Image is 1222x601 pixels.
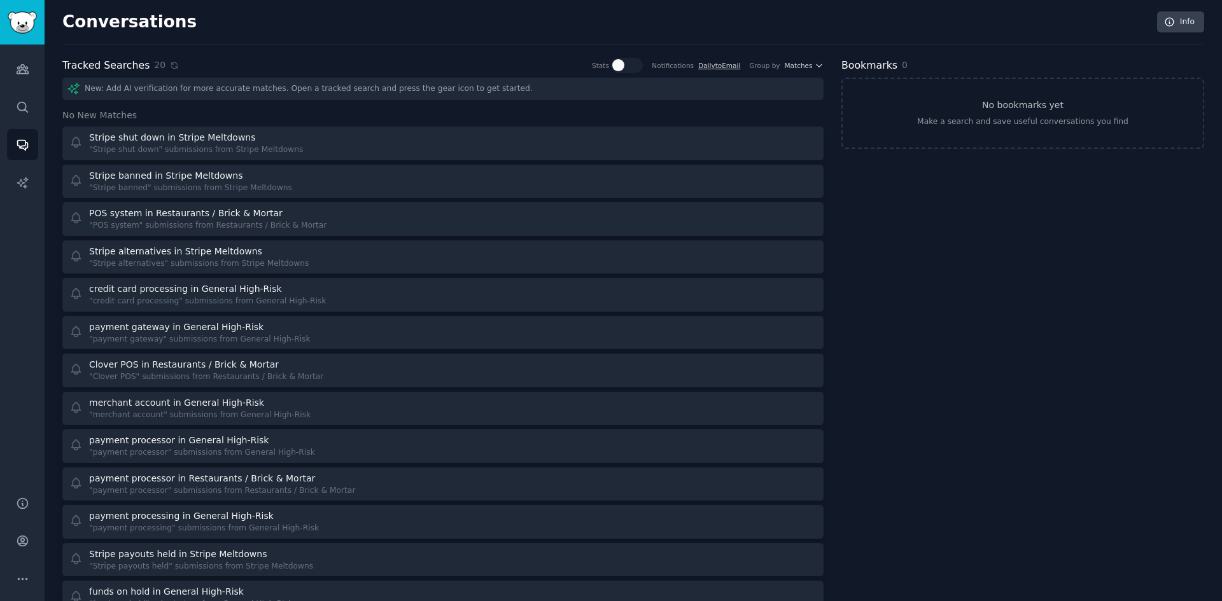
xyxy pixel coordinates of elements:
[89,396,264,410] div: merchant account in General High-Risk
[62,78,824,100] div: New: Add AI verification for more accurate matches. Open a tracked search and press the gear icon...
[89,548,267,561] div: Stripe payouts held in Stripe Meltdowns
[89,321,263,334] div: payment gateway in General High-Risk
[89,561,313,572] div: "Stripe payouts held" submissions from Stripe Meltdowns
[89,410,311,421] div: "merchant account" submissions from General High-Risk
[652,61,694,70] div: Notifications
[698,62,740,69] a: DailytoEmail
[62,58,150,74] h2: Tracked Searches
[8,11,37,34] img: GummySearch logo
[62,165,824,198] a: Stripe banned in Stripe Meltdowns"Stripe banned" submissions from Stripe Meltdowns
[841,78,1204,149] a: No bookmarks yetMake a search and save useful conversations you find
[89,296,326,307] div: "credit card processing" submissions from General High-Risk
[917,116,1128,128] div: Make a search and save useful conversations you find
[841,58,897,74] h2: Bookmarks
[89,585,244,598] div: funds on hold in General High-Risk
[62,429,824,463] a: payment processor in General High-Risk"payment processor" submissions from General High-Risk
[902,60,908,70] span: 0
[89,447,315,459] div: "payment processor" submissions from General High-Risk
[89,472,315,485] div: payment processor in Restaurants / Brick & Mortar
[154,59,165,72] span: 20
[89,358,279,371] div: Clover POS in Restaurants / Brick & Mortar
[62,109,137,122] span: No New Matches
[89,207,283,220] div: POS system in Restaurants / Brick & Mortar
[785,61,824,70] button: Matches
[62,392,824,425] a: merchant account in General High-Risk"merchant account" submissions from General High-Risk
[592,61,609,70] div: Stats
[89,282,282,296] div: credit card processing in General High-Risk
[89,523,319,534] div: "payment processing" submissions from General High-Risk
[89,131,256,144] div: Stripe shut down in Stripe Meltdowns
[1157,11,1204,33] a: Info
[749,61,780,70] div: Group by
[89,509,274,523] div: payment processing in General High-Risk
[62,354,824,387] a: Clover POS in Restaurants / Brick & Mortar"Clover POS" submissions from Restaurants / Brick & Mortar
[89,183,292,194] div: "Stripe banned" submissions from Stripe Meltdowns
[89,144,303,156] div: "Stripe shut down" submissions from Stripe Meltdowns
[62,505,824,539] a: payment processing in General High-Risk"payment processing" submissions from General High-Risk
[62,127,824,160] a: Stripe shut down in Stripe Meltdowns"Stripe shut down" submissions from Stripe Meltdowns
[62,543,824,577] a: Stripe payouts held in Stripe Meltdowns"Stripe payouts held" submissions from Stripe Meltdowns
[62,202,824,236] a: POS system in Restaurants / Brick & Mortar"POS system" submissions from Restaurants / Brick & Mortar
[89,245,262,258] div: Stripe alternatives in Stripe Meltdowns
[62,240,824,274] a: Stripe alternatives in Stripe Meltdowns"Stripe alternatives" submissions from Stripe Meltdowns
[89,434,269,447] div: payment processor in General High-Risk
[982,99,1064,112] h3: No bookmarks yet
[89,485,355,497] div: "payment processor" submissions from Restaurants / Brick & Mortar
[89,169,242,183] div: Stripe banned in Stripe Meltdowns
[89,220,327,231] div: "POS system" submissions from Restaurants / Brick & Mortar
[89,371,323,383] div: "Clover POS" submissions from Restaurants / Brick & Mortar
[62,467,824,501] a: payment processor in Restaurants / Brick & Mortar"payment processor" submissions from Restaurants...
[62,12,197,32] h2: Conversations
[89,258,309,270] div: "Stripe alternatives" submissions from Stripe Meltdowns
[62,278,824,312] a: credit card processing in General High-Risk"credit card processing" submissions from General High...
[62,316,824,350] a: payment gateway in General High-Risk"payment gateway" submissions from General High-Risk
[89,334,311,345] div: "payment gateway" submissions from General High-Risk
[785,61,813,70] span: Matches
